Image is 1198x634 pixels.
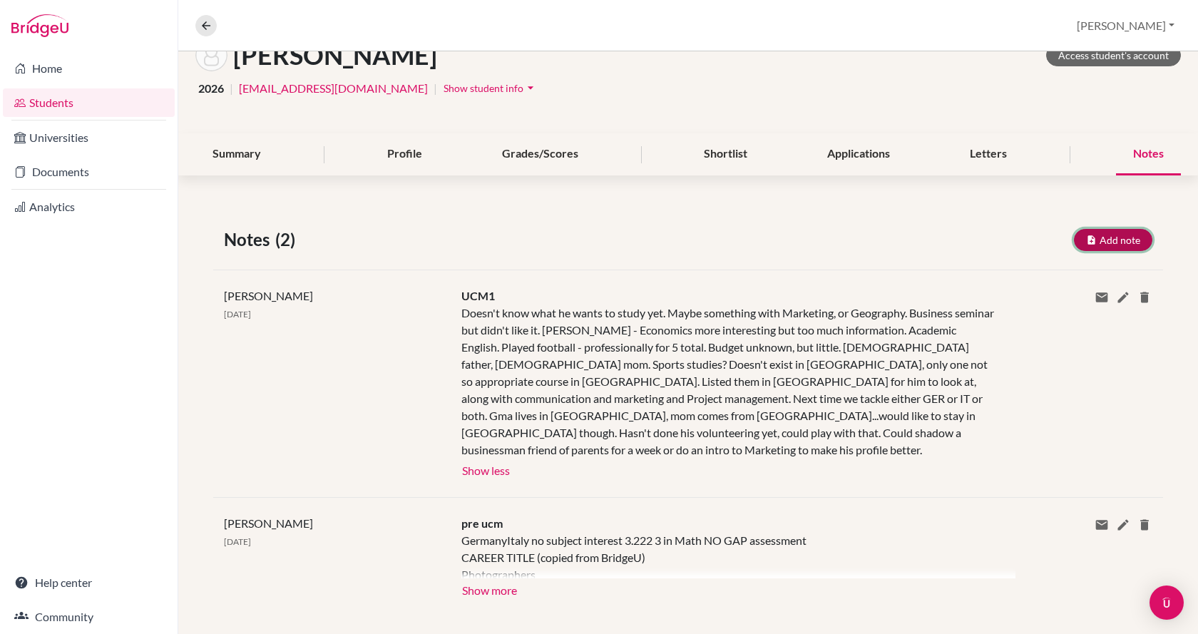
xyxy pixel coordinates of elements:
div: Notes [1116,133,1181,175]
span: | [230,80,233,97]
div: Shortlist [687,133,764,175]
a: Students [3,88,175,117]
div: Summary [195,133,278,175]
button: Show student infoarrow_drop_down [443,77,538,99]
span: [PERSON_NAME] [224,289,313,302]
span: Notes [224,227,275,252]
span: [PERSON_NAME] [224,516,313,530]
a: [EMAIL_ADDRESS][DOMAIN_NAME] [239,80,428,97]
span: [DATE] [224,536,251,547]
a: Community [3,603,175,631]
button: Show less [461,459,511,480]
div: Applications [810,133,907,175]
a: Home [3,54,175,83]
i: arrow_drop_down [523,81,538,95]
span: | [434,80,437,97]
span: (2) [275,227,301,252]
a: Help center [3,568,175,597]
a: Access student's account [1046,44,1181,66]
span: pre ucm [461,516,503,530]
button: Show more [461,578,518,600]
div: Open Intercom Messenger [1150,586,1184,620]
a: Analytics [3,193,175,221]
span: UCM1 [461,289,495,302]
div: Profile [370,133,439,175]
a: Universities [3,123,175,152]
div: Grades/Scores [485,133,595,175]
span: [DATE] [224,309,251,319]
span: Show student info [444,82,523,94]
span: 2026 [198,80,224,97]
div: Doesn't know what he wants to study yet. Maybe something with Marketing, or Geography. Business s... [461,305,994,459]
a: Documents [3,158,175,186]
h1: [PERSON_NAME] [233,40,437,71]
div: GermanyItaly no subject interest 3.222 3 in Math NO GAP assessment CAREER TITLE (copied from Brid... [461,532,994,578]
button: Add note [1074,229,1152,251]
div: Letters [953,133,1024,175]
img: Dávid Areniello Scharli's avatar [195,39,227,71]
button: [PERSON_NAME] [1070,12,1181,39]
img: Bridge-U [11,14,68,37]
